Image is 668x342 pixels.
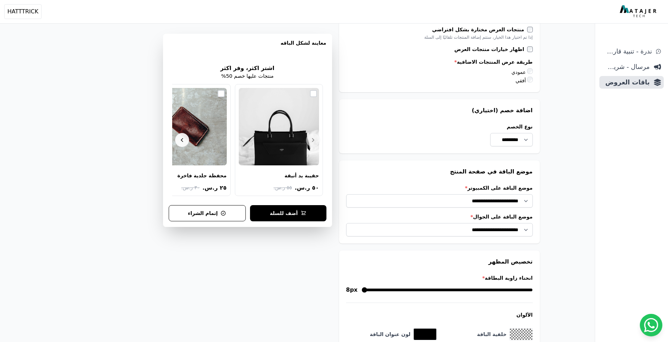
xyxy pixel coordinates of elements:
[7,7,38,16] span: HATTTRICK
[346,286,358,294] span: 8px
[181,184,200,191] span: ٣٠ ر.س.
[220,64,274,72] h2: اشتر اكثر، وفر اكثر
[346,167,533,176] h3: موضع الباقة في صفحة المنتج
[511,69,532,75] label: عمودي
[620,5,658,18] img: MatajerTech Logo
[414,329,436,340] button: toggle color picker dialog
[432,26,527,33] label: منتجات العرض مختارة بشكل افتراضي
[295,184,319,192] span: ٥٠ ر.س.
[602,77,650,87] span: باقات العروض
[346,213,533,220] label: موضع الباقة على الجوال
[346,274,533,281] label: انحناء زاوية البطاقة
[306,133,320,147] button: Previous
[510,329,532,340] button: toggle color picker dialog
[274,184,292,191] span: ٥٥ ر.س.
[146,88,227,165] img: محفظة جلدية فاخرة
[516,78,533,83] label: أفقي
[169,39,326,55] h3: معاينة لشكل الباقه
[527,77,533,82] input: أفقي
[527,68,533,74] input: عمودي
[346,311,533,318] h4: الألوان
[477,331,510,338] label: خلفية الباقة
[169,205,246,221] button: إتمام الشراء
[250,205,326,221] button: أضف للسلة
[4,4,42,19] button: HATTTRICK
[202,184,227,192] span: ٢٥ ر.س.
[285,172,319,179] div: حقيبة يد أنيقة
[346,258,533,266] h3: تخصيص المظهر
[175,133,189,147] button: Next
[346,34,533,40] div: إذا تم اختيار هذا الخيار، ستتم إضافة المنتجات تلقائيًا إلى السلة
[177,172,227,179] div: محفظة جلدية فاخرة
[346,58,533,65] label: طريقة عرض المنتجات الاضافية
[239,88,319,165] img: حقيبة يد أنيقة
[602,46,652,56] span: ندرة - تنبية قارب علي النفاذ
[454,46,527,53] label: اظهار خيارات منتجات العرض
[346,106,533,115] h3: اضافة خصم (اختياري)
[602,62,650,72] span: مرسال - شريط دعاية
[490,123,533,130] label: نوع الخصم
[346,184,533,191] label: موضع الباقة على الكمبيوتر
[221,72,274,80] p: منتجات عليها خصم 50%
[370,331,413,338] label: لون عنوان الباقة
